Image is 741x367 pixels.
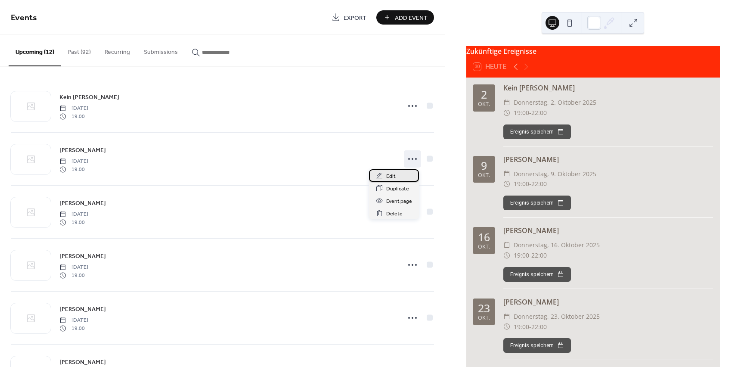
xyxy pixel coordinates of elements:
button: Upcoming (12) [9,35,61,66]
span: - [529,322,531,332]
div: ​ [503,250,510,261]
span: Export [344,13,366,22]
div: ​ [503,108,510,118]
a: [PERSON_NAME] [59,304,106,314]
span: Add Event [395,13,428,22]
span: [DATE] [59,317,88,324]
span: Edit [386,172,396,181]
div: Okt. [478,315,490,321]
span: 19:00 [59,165,88,173]
button: Ereignis speichern [503,124,571,139]
div: 2 [481,89,487,100]
button: Ereignis speichern [503,267,571,282]
span: 19:00 [59,271,88,279]
span: Donnerstag, 16. Oktober 2025 [514,240,600,250]
span: 22:00 [531,179,547,189]
div: ​ [503,179,510,189]
div: 16 [478,232,490,243]
span: - [529,179,531,189]
span: 19:00 [514,108,529,118]
div: 9 [481,160,487,171]
div: Okt. [478,173,490,178]
span: [PERSON_NAME] [59,305,106,314]
span: Donnerstag, 9. Oktober 2025 [514,169,596,179]
div: 23 [478,303,490,314]
div: ​ [503,240,510,250]
span: Donnerstag, 2. Oktober 2025 [514,97,596,108]
span: 22:00 [531,108,547,118]
span: 22:00 [531,250,547,261]
span: - [529,108,531,118]
a: [PERSON_NAME] [59,251,106,261]
span: [PERSON_NAME] [59,358,106,367]
span: [DATE] [59,264,88,271]
span: 19:00 [59,112,88,120]
span: [DATE] [59,211,88,218]
div: Okt. [478,244,490,250]
span: [PERSON_NAME] [59,199,106,208]
span: [DATE] [59,105,88,112]
span: - [529,250,531,261]
div: [PERSON_NAME] [503,225,713,236]
div: Zukünftige Ereignisse [466,46,720,56]
span: [PERSON_NAME] [59,146,106,155]
button: Submissions [137,35,185,65]
a: [PERSON_NAME] [59,198,106,208]
button: Past (92) [61,35,98,65]
div: Kein [PERSON_NAME] [503,83,713,93]
span: Kein [PERSON_NAME] [59,93,119,102]
span: [DATE] [59,158,88,165]
div: ​ [503,169,510,179]
button: Add Event [376,10,434,25]
span: Delete [386,209,403,218]
span: Events [11,9,37,26]
span: 22:00 [531,322,547,332]
div: Okt. [478,102,490,107]
span: 19:00 [59,324,88,332]
span: 19:00 [514,179,529,189]
span: [PERSON_NAME] [59,252,106,261]
span: Donnerstag, 23. Oktober 2025 [514,311,600,322]
a: [PERSON_NAME] [59,357,106,367]
a: Export [325,10,373,25]
a: Kein [PERSON_NAME] [59,92,119,102]
button: Ereignis speichern [503,196,571,210]
span: 19:00 [59,218,88,226]
div: [PERSON_NAME] [503,154,713,165]
a: [PERSON_NAME] [59,145,106,155]
span: Duplicate [386,184,409,193]
button: Ereignis speichern [503,338,571,353]
div: [PERSON_NAME] [503,297,713,307]
span: Event page [386,197,412,206]
button: Recurring [98,35,137,65]
span: 19:00 [514,250,529,261]
div: ​ [503,311,510,322]
div: ​ [503,97,510,108]
div: ​ [503,322,510,332]
span: 19:00 [514,322,529,332]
